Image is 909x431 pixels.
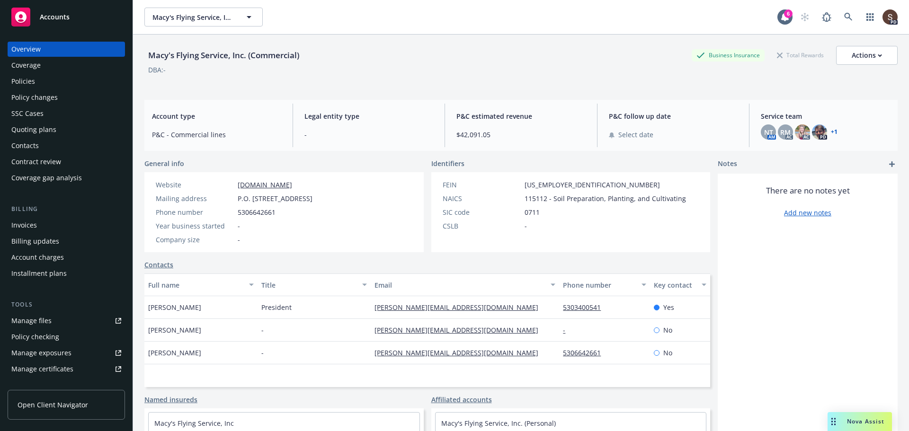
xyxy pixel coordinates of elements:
[8,250,125,265] a: Account charges
[784,9,793,18] div: 6
[8,122,125,137] a: Quoting plans
[882,9,898,25] img: photo
[156,221,234,231] div: Year business started
[795,8,814,26] a: Start snowing
[812,124,827,140] img: photo
[828,412,839,431] div: Drag to move
[559,273,650,296] button: Phone number
[152,12,234,22] span: Macy's Flying Service, Inc. (Commercial)
[861,8,880,26] a: Switch app
[11,345,71,361] div: Manage exposures
[152,111,281,121] span: Account type
[431,158,464,168] span: Identifiers
[766,185,850,196] span: There are no notes yet
[772,49,829,61] div: Total Rewards
[8,106,125,121] a: SSC Cases
[663,302,674,312] span: Yes
[443,180,521,190] div: FEIN
[563,348,608,357] a: 5306642661
[144,273,258,296] button: Full name
[11,154,61,169] div: Contract review
[8,345,125,361] a: Manage exposures
[8,90,125,105] a: Policy changes
[11,122,56,137] div: Quoting plans
[764,127,773,137] span: NT
[40,13,70,21] span: Accounts
[374,348,546,357] a: [PERSON_NAME][EMAIL_ADDRESS][DOMAIN_NAME]
[831,129,838,135] a: +1
[261,280,356,290] div: Title
[817,8,836,26] a: Report a Bug
[443,194,521,203] div: NAICS
[144,260,173,270] a: Contacts
[238,207,276,217] span: 5306642661
[456,130,586,140] span: $42,091.05
[8,266,125,281] a: Installment plans
[144,49,303,62] div: Macy's Flying Service, Inc. (Commercial)
[663,325,672,335] span: No
[839,8,858,26] a: Search
[238,235,240,245] span: -
[650,273,710,296] button: Key contact
[8,74,125,89] a: Policies
[761,111,890,121] span: Service team
[148,65,166,75] div: DBA: -
[431,395,492,405] a: Affiliated accounts
[11,266,67,281] div: Installment plans
[11,361,73,377] div: Manage certificates
[663,348,672,358] span: No
[780,127,791,137] span: RM
[156,207,234,217] div: Phone number
[525,194,686,203] span: 115112 - Soil Preparation, Planting, and Cultivating
[11,313,52,328] div: Manage files
[8,234,125,249] a: Billing updates
[609,111,738,121] span: P&C follow up date
[152,130,281,140] span: P&C - Commercial lines
[654,280,696,290] div: Key contact
[261,325,264,335] span: -
[11,106,44,121] div: SSC Cases
[852,46,882,64] div: Actions
[8,329,125,344] a: Policy checking
[156,194,234,203] div: Mailing address
[8,300,125,309] div: Tools
[238,194,312,203] span: P.O. [STREET_ADDRESS]
[784,208,831,218] a: Add new notes
[374,325,546,334] a: [PERSON_NAME][EMAIL_ADDRESS][DOMAIN_NAME]
[144,158,184,168] span: General info
[525,207,540,217] span: 0711
[18,400,88,410] span: Open Client Navigator
[11,138,39,153] div: Contacts
[304,111,434,121] span: Legal entity type
[154,419,234,428] a: Macy's Flying Service, Inc
[886,158,898,170] a: add
[563,280,635,290] div: Phone number
[371,273,559,296] button: Email
[443,207,521,217] div: SIC code
[11,378,59,393] div: Manage claims
[795,124,810,140] img: photo
[11,74,35,89] div: Policies
[836,46,898,65] button: Actions
[148,325,201,335] span: [PERSON_NAME]
[304,130,434,140] span: -
[11,42,41,57] div: Overview
[148,348,201,358] span: [PERSON_NAME]
[525,180,660,190] span: [US_EMPLOYER_IDENTIFICATION_NUMBER]
[144,395,197,405] a: Named insureds
[11,58,41,73] div: Coverage
[563,303,608,312] a: 5303400541
[374,303,546,312] a: [PERSON_NAME][EMAIL_ADDRESS][DOMAIN_NAME]
[692,49,765,61] div: Business Insurance
[8,313,125,328] a: Manage files
[8,58,125,73] a: Coverage
[144,8,263,26] button: Macy's Flying Service, Inc. (Commercial)
[828,412,892,431] button: Nova Assist
[238,221,240,231] span: -
[443,221,521,231] div: CSLB
[11,170,82,185] div: Coverage gap analysis
[456,111,586,121] span: P&C estimated revenue
[8,204,125,214] div: Billing
[8,378,125,393] a: Manage claims
[156,180,234,190] div: Website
